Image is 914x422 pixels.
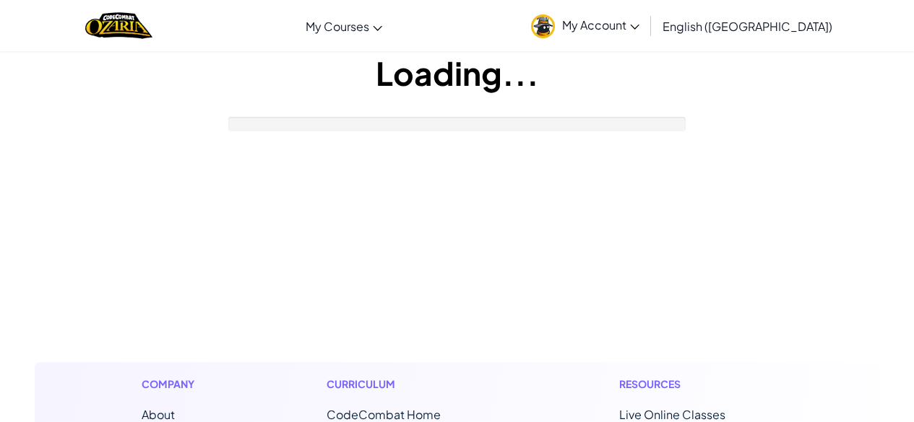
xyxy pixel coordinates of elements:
[85,11,152,40] a: Ozaria by CodeCombat logo
[298,6,389,45] a: My Courses
[142,407,175,422] a: About
[655,6,840,45] a: English ([GEOGRAPHIC_DATA])
[327,407,441,422] span: CodeCombat Home
[327,377,501,392] h1: Curriculum
[562,17,639,32] span: My Account
[619,407,725,422] a: Live Online Classes
[619,377,773,392] h1: Resources
[85,11,152,40] img: Home
[306,19,369,34] span: My Courses
[142,377,209,392] h1: Company
[524,3,647,48] a: My Account
[531,14,555,38] img: avatar
[663,19,832,34] span: English ([GEOGRAPHIC_DATA])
